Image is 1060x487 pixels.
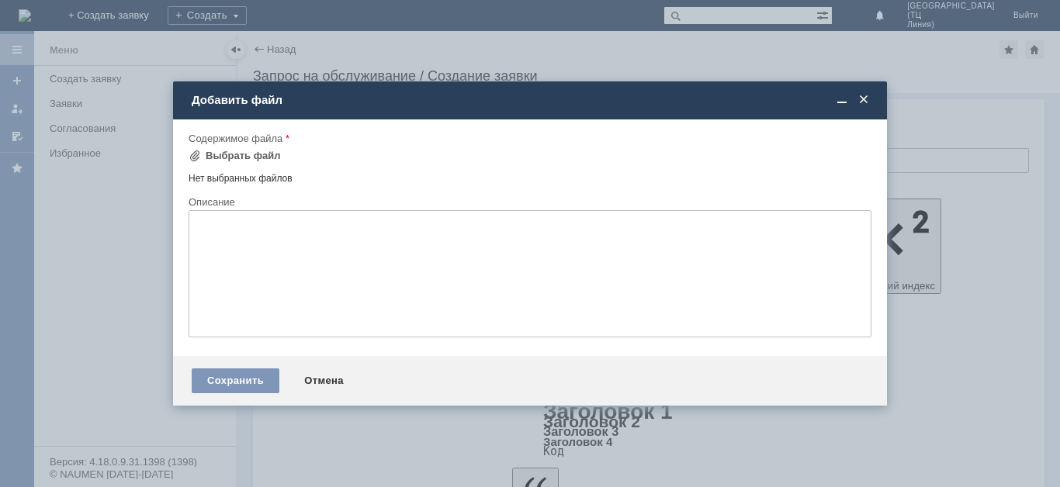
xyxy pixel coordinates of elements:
div: Выбрать файл [206,150,281,162]
div: Содержимое файла [189,133,868,143]
span: Закрыть [856,93,871,107]
span: Свернуть (Ctrl + M) [834,93,850,107]
div: Добавить файл [192,93,871,107]
div: просьба удалить отложенные чеки [6,6,227,19]
div: Описание [189,197,868,207]
div: Нет выбранных файлов [189,167,871,185]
